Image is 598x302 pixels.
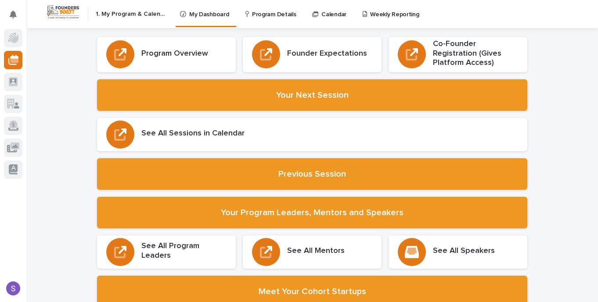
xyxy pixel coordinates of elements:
[243,235,382,269] a: See All Mentors
[4,279,22,298] button: users-avatar
[11,11,22,25] div: Notifications
[4,5,22,24] button: Notifications
[243,37,382,72] a: Founder Expectations
[97,37,236,72] a: Program Overview
[276,90,349,100] h2: Your Next Session
[287,49,367,59] h3: Founder Expectations
[433,39,518,68] h3: Co-Founder Registration (Gives Platform Access)
[97,118,527,151] a: See All Sessions in Calendar
[141,242,227,260] h3: See All Program Leaders
[46,4,80,20] img: Workspace Logo
[259,286,366,297] h2: Meet Your Cohort Startups
[141,129,245,139] h3: See All Sessions in Calendar
[141,49,208,59] h3: Program Overview
[389,37,527,72] a: Co-Founder Registration (Gives Platform Access)
[287,246,345,256] h3: See All Mentors
[221,207,403,218] h2: Your Program Leaders, Mentors and Speakers
[389,235,527,269] a: See All Speakers
[97,235,236,269] a: See All Program Leaders
[433,246,495,256] h3: See All Speakers
[96,11,167,18] h2: 1. My Program & Calendar
[278,169,346,179] h2: Previous Session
